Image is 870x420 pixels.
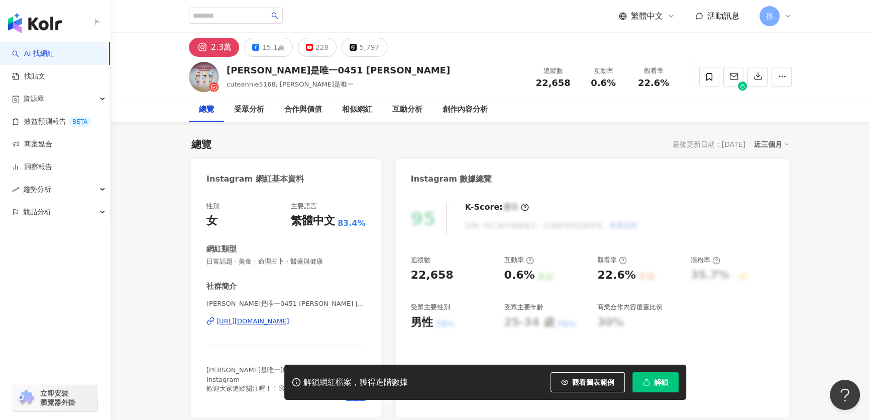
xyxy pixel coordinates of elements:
div: [URL][DOMAIN_NAME] [216,317,289,326]
div: 總覽 [191,137,211,151]
span: 繁體中文 [631,11,663,22]
div: 228 [315,40,329,54]
div: 漲粉率 [691,256,720,265]
div: 觀看率 [634,66,673,76]
span: [PERSON_NAME]是唯一0451 [PERSON_NAME] | cuteannie5168 [206,299,366,308]
span: 趨勢分析 [23,178,51,201]
div: 22,658 [411,268,454,283]
span: 競品分析 [23,201,51,223]
div: 主要語言 [291,202,317,211]
span: cuteannie5168, [PERSON_NAME]是唯一 [227,80,354,88]
span: 解鎖 [654,378,668,386]
a: [URL][DOMAIN_NAME] [206,317,366,326]
div: 受眾主要年齡 [504,303,543,312]
div: 商業合作內容覆蓋比例 [597,303,663,312]
div: 創作內容分析 [443,104,488,116]
a: 找貼文 [12,71,45,81]
div: 15.1萬 [262,40,284,54]
div: 女 [206,213,217,229]
button: 228 [298,38,337,57]
div: 互動分析 [392,104,422,116]
div: 解鎖網紅檔案，獲得進階數據 [303,377,408,388]
span: rise [12,186,19,193]
div: Instagram 數據總覽 [411,174,492,185]
div: 相似網紅 [342,104,372,116]
button: 2.3萬 [189,38,239,57]
a: 商案媒合 [12,139,52,149]
img: chrome extension [16,390,36,406]
a: 效益預測報告BETA [12,117,91,127]
button: 觀看圖表範例 [551,372,625,392]
div: 受眾主要性別 [411,303,450,312]
div: 男性 [411,315,433,330]
img: logo [8,13,62,33]
div: 觀看率 [597,256,627,265]
button: 解鎖 [632,372,679,392]
button: 5,797 [342,38,387,57]
div: 互動率 [504,256,533,265]
div: 追蹤數 [411,256,430,265]
div: K-Score : [465,202,529,213]
div: 繁體中文 [291,213,335,229]
span: search [271,12,278,19]
div: 22.6% [597,268,635,283]
span: 觀看圖表範例 [572,378,614,386]
span: 0.6% [591,78,616,88]
span: 資源庫 [23,88,44,110]
span: 22.6% [638,78,669,88]
div: Instagram 網紅基本資料 [206,174,304,185]
div: [PERSON_NAME]是唯一0451 [PERSON_NAME] [227,64,450,76]
span: 日常話題 · 美食 · 命理占卜 · 醫療與健康 [206,257,366,266]
span: 83.4% [338,218,366,229]
a: searchAI 找網紅 [12,49,54,59]
div: 網紅類型 [206,244,237,255]
img: KOL Avatar [189,62,219,92]
div: 5,797 [359,40,379,54]
span: 活動訊息 [707,11,739,21]
button: 15.1萬 [244,38,292,57]
div: 受眾分析 [234,104,264,116]
div: 2.3萬 [211,40,232,54]
a: chrome extension立即安裝 瀏覽器外掛 [13,384,97,411]
div: 最後更新日期：[DATE] [673,140,745,148]
div: 追蹤數 [534,66,572,76]
div: 0.6% [504,268,534,283]
div: 互動率 [584,66,622,76]
div: 近三個月 [754,138,789,151]
span: 孫 [766,11,773,22]
div: 總覽 [199,104,214,116]
span: 22,658 [535,77,570,88]
div: 合作與價值 [284,104,322,116]
div: 性別 [206,202,220,211]
span: 立即安裝 瀏覽器外掛 [40,389,75,407]
a: 洞察報告 [12,162,52,172]
div: 社群簡介 [206,281,237,292]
